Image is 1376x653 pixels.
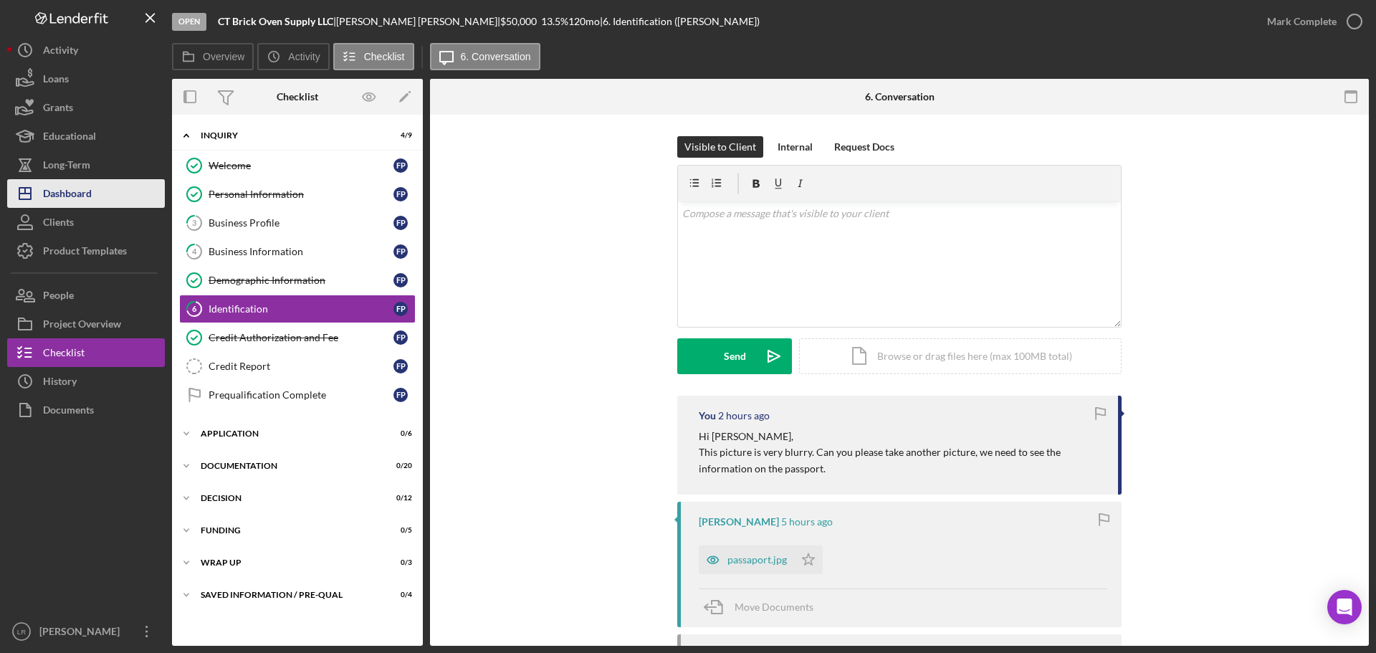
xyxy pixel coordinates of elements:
div: passaport.jpg [727,554,787,566]
div: 120 mo [568,16,600,27]
a: Demographic InformationFP [179,266,416,295]
button: Checklist [333,43,414,70]
label: Overview [203,51,244,62]
div: 0 / 6 [386,429,412,438]
label: Checklist [364,51,405,62]
button: Visible to Client [677,136,763,158]
time: 2025-09-03 21:20 [718,410,770,421]
tspan: 4 [192,247,197,256]
div: F P [393,187,408,201]
button: Activity [7,36,165,65]
div: Grants [43,93,73,125]
div: Visible to Client [684,136,756,158]
div: 4 / 9 [386,131,412,140]
div: You [699,410,716,421]
div: Request Docs [834,136,894,158]
div: Demographic Information [209,275,393,286]
text: LR [17,628,26,636]
a: Credit Authorization and FeeFP [179,323,416,352]
div: Documents [43,396,94,428]
div: People [43,281,74,313]
button: Product Templates [7,237,165,265]
div: Prequalification Complete [209,389,393,401]
button: 6. Conversation [430,43,540,70]
div: Educational [43,122,96,154]
div: Business Profile [209,217,393,229]
div: F P [393,302,408,316]
div: Open Intercom Messenger [1327,590,1362,624]
button: Documents [7,396,165,424]
div: 13.5 % [541,16,568,27]
div: F P [393,388,408,402]
button: Overview [172,43,254,70]
div: Open [172,13,206,31]
a: Personal InformationFP [179,180,416,209]
div: Saved Information / Pre-Qual [201,591,376,599]
a: 4Business InformationFP [179,237,416,266]
div: F P [393,244,408,259]
a: Educational [7,122,165,151]
div: Documentation [201,462,376,470]
div: Wrap up [201,558,376,567]
button: Internal [770,136,820,158]
button: Dashboard [7,179,165,208]
div: F P [393,216,408,230]
button: Grants [7,93,165,122]
a: People [7,281,165,310]
div: Project Overview [43,310,121,342]
a: 6IdentificationFP [179,295,416,323]
span: $50,000 [500,15,537,27]
div: Welcome [209,160,393,171]
tspan: 3 [192,218,196,227]
div: 0 / 5 [386,526,412,535]
button: Clients [7,208,165,237]
button: passaport.jpg [699,545,823,574]
b: CT Brick Oven Supply LLC [218,15,333,27]
div: F P [393,158,408,173]
div: F P [393,330,408,345]
button: Activity [257,43,329,70]
button: Move Documents [699,589,828,625]
p: Hi [PERSON_NAME], [699,429,1104,444]
a: WelcomeFP [179,151,416,180]
div: Send [724,338,746,374]
a: Credit ReportFP [179,352,416,381]
div: Personal Information [209,189,393,200]
div: [PERSON_NAME] [PERSON_NAME] | [336,16,500,27]
button: History [7,367,165,396]
div: Clients [43,208,74,240]
div: 0 / 3 [386,558,412,567]
div: Inquiry [201,131,376,140]
button: Loans [7,65,165,93]
div: Dashboard [43,179,92,211]
div: 0 / 20 [386,462,412,470]
label: 6. Conversation [461,51,531,62]
button: Project Overview [7,310,165,338]
div: Long-Term [43,151,90,183]
div: Credit Report [209,361,393,372]
div: | [218,16,336,27]
div: Identification [209,303,393,315]
div: Decision [201,494,376,502]
div: Business Information [209,246,393,257]
div: | 6. Identification ([PERSON_NAME]) [600,16,760,27]
button: Long-Term [7,151,165,179]
div: Internal [778,136,813,158]
div: [PERSON_NAME] [699,516,779,528]
a: Prequalification CompleteFP [179,381,416,409]
button: Checklist [7,338,165,367]
span: Move Documents [735,601,813,613]
div: F P [393,273,408,287]
button: Mark Complete [1253,7,1369,36]
div: Activity [43,36,78,68]
button: Send [677,338,792,374]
